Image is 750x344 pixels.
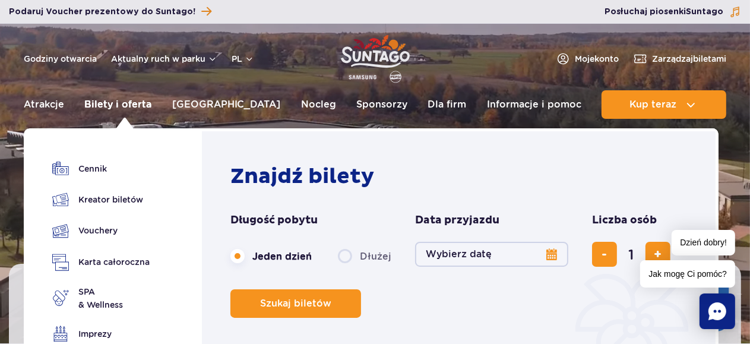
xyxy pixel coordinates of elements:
[52,191,150,208] a: Kreator biletów
[52,285,150,311] a: SPA& Wellness
[356,90,407,119] a: Sponsorzy
[52,326,150,342] a: Imprezy
[230,244,312,269] label: Jeden dzień
[52,160,150,177] a: Cennik
[232,53,254,65] button: pl
[24,53,97,65] a: Godziny otwarcia
[592,213,657,228] span: Liczba osób
[301,90,336,119] a: Nocleg
[556,52,619,66] a: Mojekonto
[629,99,676,110] span: Kup teraz
[24,90,64,119] a: Atrakcje
[415,213,499,228] span: Data przyjazdu
[230,213,693,318] form: Planowanie wizyty w Park of Poland
[230,289,361,318] button: Szukaj biletów
[84,90,151,119] a: Bilety i oferta
[700,293,735,329] div: Chat
[672,230,735,255] span: Dzień dobry!
[602,90,726,119] button: Kup teraz
[230,213,318,228] span: Długość pobytu
[575,53,619,65] span: Moje konto
[230,163,693,190] h2: Znajdź bilety
[617,240,645,269] input: liczba biletów
[111,54,217,64] button: Aktualny ruch w parku
[592,242,617,267] button: usuń bilet
[633,52,726,66] a: Zarządzajbiletami
[78,285,123,311] span: SPA & Wellness
[652,53,726,65] span: Zarządzaj biletami
[640,260,735,288] span: Jak mogę Ci pomóc?
[52,222,150,239] a: Vouchery
[172,90,281,119] a: [GEOGRAPHIC_DATA]
[415,242,568,267] button: Wybierz datę
[52,254,150,271] a: Karta całoroczna
[487,90,581,119] a: Informacje i pomoc
[428,90,466,119] a: Dla firm
[260,298,331,309] span: Szukaj biletów
[338,244,391,269] label: Dłużej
